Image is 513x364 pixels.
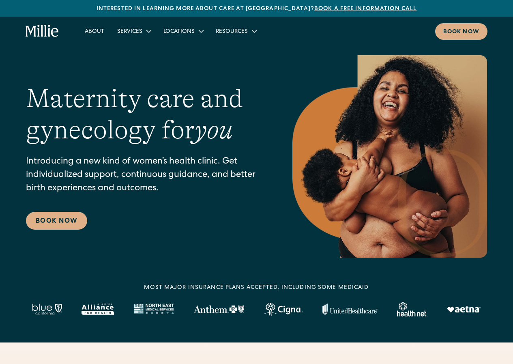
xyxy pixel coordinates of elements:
a: Book Now [26,212,87,230]
a: About [78,24,111,38]
img: United Healthcare logo [322,304,378,315]
a: Book a free information call [314,6,416,12]
a: Book now [435,23,487,40]
img: Anthem Logo [193,305,244,313]
div: Book now [443,28,479,37]
div: Resources [216,28,248,36]
p: Introducing a new kind of women’s health clinic. Get individualized support, continuous guidance,... [26,155,260,196]
img: Smiling mother with her baby in arms, celebrating body positivity and the nurturing bond of postp... [292,55,487,258]
img: Healthnet logo [397,302,427,317]
img: North East Medical Services logo [133,304,174,315]
img: Cigna logo [264,303,303,316]
div: MOST MAJOR INSURANCE PLANS ACCEPTED, INCLUDING some MEDICAID [144,284,369,292]
h1: Maternity care and gynecology for [26,83,260,146]
em: you [195,115,233,144]
img: Alameda Alliance logo [82,304,114,315]
img: Blue California logo [32,304,62,315]
div: Locations [163,28,195,36]
div: Services [117,28,142,36]
img: Aetna logo [447,306,481,312]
